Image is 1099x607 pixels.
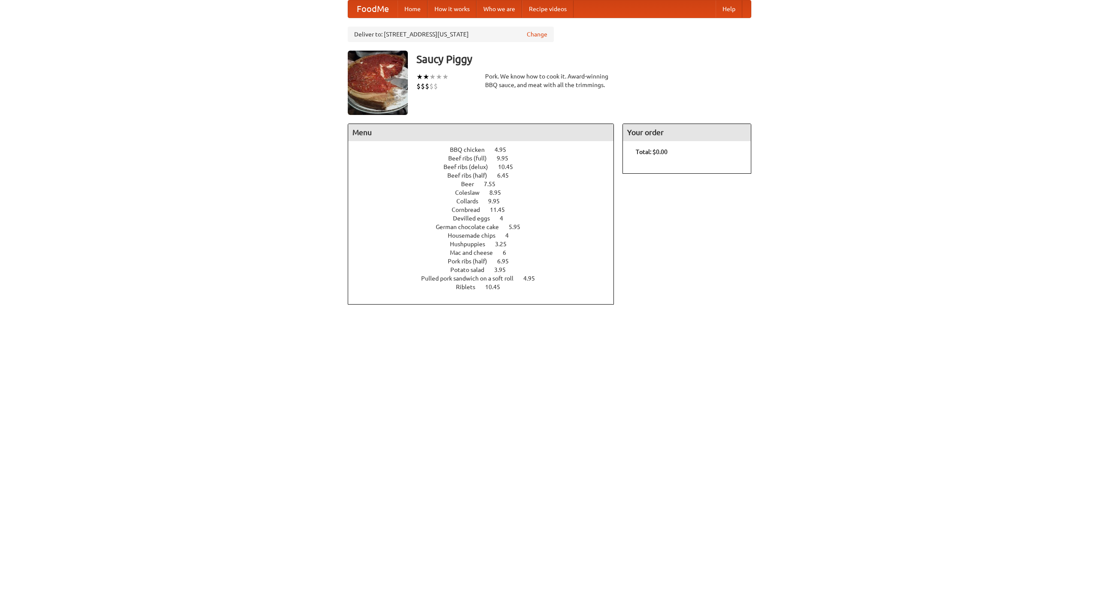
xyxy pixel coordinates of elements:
div: Deliver to: [STREET_ADDRESS][US_STATE] [348,27,554,42]
a: Beef ribs (delux) 10.45 [443,163,529,170]
span: 10.45 [498,163,522,170]
a: Cornbread 11.45 [452,206,521,213]
li: $ [429,82,434,91]
b: Total: $0.00 [636,148,668,155]
a: Housemade chips 4 [448,232,525,239]
span: Potato salad [450,266,493,273]
span: Housemade chips [448,232,504,239]
span: Beer [461,181,483,187]
span: BBQ chicken [450,146,493,153]
li: ★ [442,72,449,82]
span: 5.95 [509,223,529,230]
span: 11.45 [490,206,513,213]
span: 9.95 [488,198,508,205]
li: ★ [436,72,442,82]
a: How it works [428,0,477,18]
span: German chocolate cake [436,223,507,230]
a: Who we are [477,0,522,18]
img: angular.jpg [348,51,408,115]
a: Potato salad 3.95 [450,266,522,273]
a: Beef ribs (full) 9.95 [448,155,524,162]
li: ★ [416,72,423,82]
span: Beef ribs (half) [447,172,496,179]
span: 6.45 [497,172,517,179]
a: Recipe videos [522,0,574,18]
li: $ [434,82,438,91]
span: 7.55 [484,181,504,187]
a: Devilled eggs 4 [453,215,519,222]
span: Mac and cheese [450,249,501,256]
a: German chocolate cake 5.95 [436,223,536,230]
span: 8.95 [489,189,510,196]
h4: Your order [623,124,751,141]
h3: Saucy Piggy [416,51,751,68]
li: $ [421,82,425,91]
span: 3.95 [494,266,514,273]
a: Mac and cheese 6 [450,249,522,256]
a: BBQ chicken 4.95 [450,146,522,153]
li: $ [425,82,429,91]
span: 6 [503,249,515,256]
li: ★ [429,72,436,82]
li: ★ [423,72,429,82]
a: Change [527,30,547,39]
span: Hushpuppies [450,241,494,248]
span: 10.45 [485,284,509,290]
span: 4.95 [523,275,543,282]
span: Collards [456,198,487,205]
span: Riblets [456,284,484,290]
a: Coleslaw 8.95 [455,189,517,196]
a: Home [398,0,428,18]
a: Beer 7.55 [461,181,511,187]
a: Collards 9.95 [456,198,516,205]
span: 9.95 [497,155,517,162]
a: Riblets 10.45 [456,284,516,290]
span: Beef ribs (full) [448,155,495,162]
a: Beef ribs (half) 6.45 [447,172,525,179]
div: Pork. We know how to cook it. Award-winning BBQ sauce, and meat with all the trimmings. [485,72,614,89]
h4: Menu [348,124,613,141]
span: 6.95 [497,258,517,265]
span: Pork ribs (half) [448,258,496,265]
span: 4 [505,232,517,239]
span: Pulled pork sandwich on a soft roll [421,275,522,282]
li: $ [416,82,421,91]
span: 4.95 [495,146,515,153]
span: Devilled eggs [453,215,498,222]
span: 4 [500,215,512,222]
span: Coleslaw [455,189,488,196]
span: 3.25 [495,241,515,248]
a: Help [716,0,742,18]
span: Cornbread [452,206,489,213]
a: FoodMe [348,0,398,18]
a: Pork ribs (half) 6.95 [448,258,525,265]
a: Hushpuppies 3.25 [450,241,522,248]
a: Pulled pork sandwich on a soft roll 4.95 [421,275,551,282]
span: Beef ribs (delux) [443,163,497,170]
